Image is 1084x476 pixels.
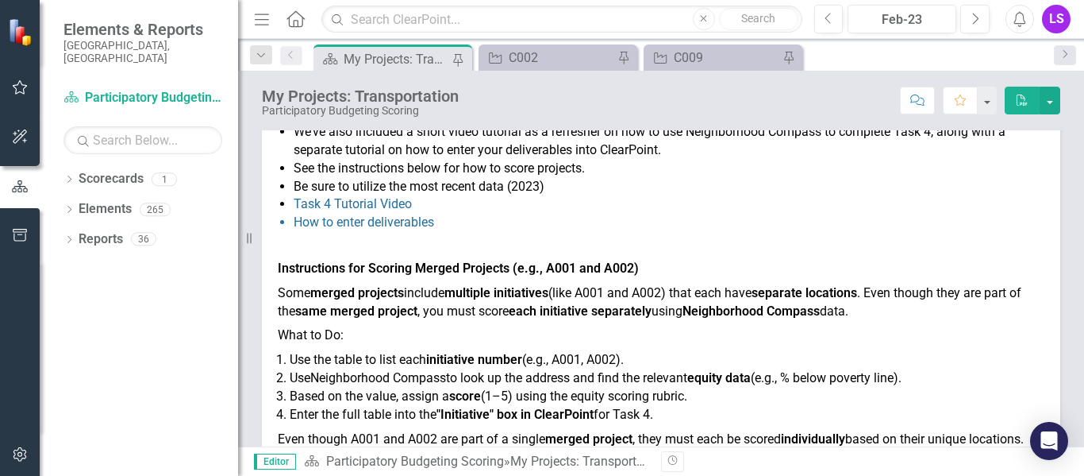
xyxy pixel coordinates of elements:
[344,49,448,69] div: My Projects: Transportation
[152,172,177,186] div: 1
[79,230,123,249] a: Reports
[294,215,434,230] a: How to enter deliverables
[63,39,222,65] small: [GEOGRAPHIC_DATA], [GEOGRAPHIC_DATA]
[294,196,412,211] a: Task 4 Tutorial Video
[1030,422,1068,460] div: Open Intercom Messenger
[741,12,775,25] span: Search
[278,285,1021,319] span: Some include (like A001 and A002) that each have . Even though they are part of the , you must sc...
[294,161,585,176] span: See the instructions below for how to score projects.
[1042,5,1071,33] button: LS
[321,6,801,33] input: Search ClearPoint...
[290,352,624,367] span: Use the table to list each (e.g., A001, A002).
[719,8,798,30] button: Search
[682,304,820,319] strong: Neighborhood Compass
[290,370,901,385] span: Use to look up the address and find the relevant (e.g., % below poverty line).
[509,304,652,319] strong: each initiative separately
[482,48,613,68] a: C002
[63,20,222,39] span: Elements & Reports
[294,179,544,194] span: Be sure to utilize the most recent data (2023)
[63,89,222,107] a: Participatory Budgeting Scoring
[687,370,751,385] strong: equity data
[278,431,1024,447] span: Even though A001 and A002 are part of a single , they must each be scored based on their unique l...
[278,261,639,276] strong: Instructions for Scoring Merged Projects (e.g., A001 and A002)
[290,407,653,422] span: Enter the full table into the for Task 4.
[674,48,778,68] div: C009
[63,126,222,154] input: Search Below...
[545,431,632,447] strong: merged project
[853,10,951,29] div: Feb-23
[79,200,132,219] a: Elements
[781,431,845,447] strong: individually
[449,389,481,404] strong: score
[8,18,36,46] img: ClearPoint Strategy
[295,304,417,319] strong: same merged project
[426,352,522,367] strong: initiative number
[510,454,665,469] div: My Projects: Transportation
[648,48,778,68] a: C009
[751,285,857,300] strong: separate locations
[254,454,296,470] span: Editor
[326,454,504,469] a: Participatory Budgeting Scoring
[444,285,548,300] strong: multiple initiatives
[310,370,446,385] a: Neighborhood Compass
[290,389,687,404] span: Based on the value, assign a (1–5) using the equity scoring rubric.
[262,105,459,117] div: Participatory Budgeting Scoring
[79,170,144,188] a: Scorecards
[310,285,404,300] strong: merged projects
[278,327,344,342] span: What to Do:
[509,48,613,68] div: C002
[294,124,1005,157] span: We’ve also included a short video tutorial as a refresher on how to use Neighborhood Compass to c...
[131,233,156,246] div: 36
[848,5,956,33] button: Feb-23
[304,453,649,471] div: »
[262,87,459,105] div: My Projects: Transportation
[140,203,171,216] div: 265
[436,407,594,422] strong: "Initiative" box in ClearPoint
